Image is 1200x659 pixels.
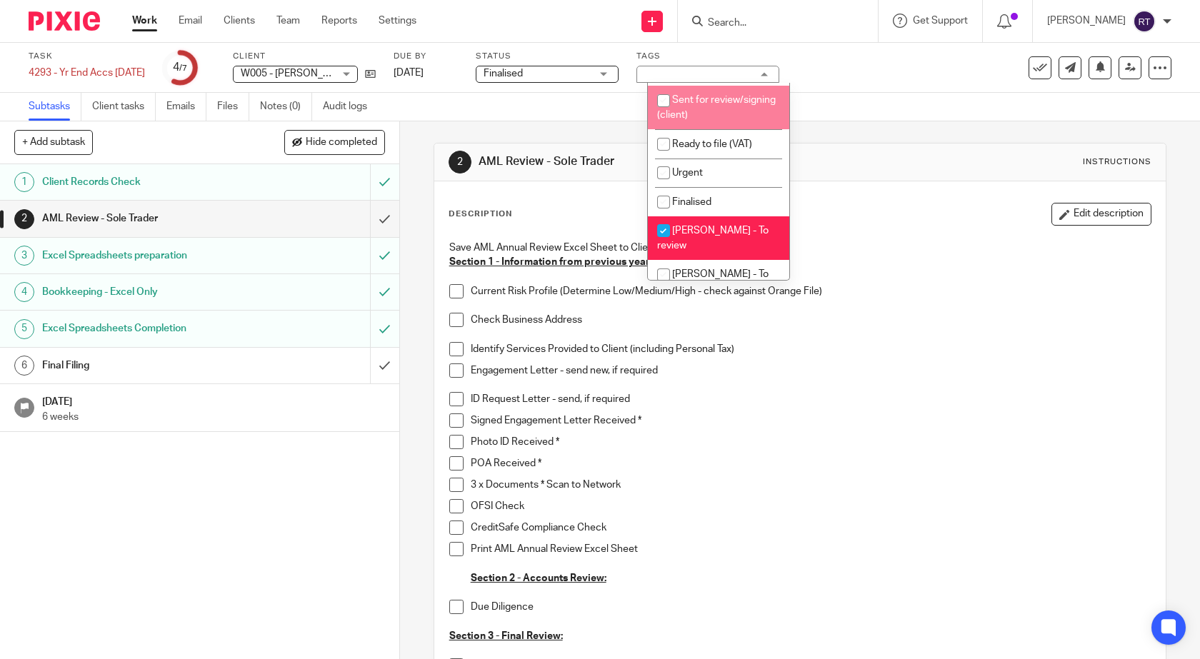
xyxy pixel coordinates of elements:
[471,478,1151,492] p: 3 x Documents * Scan to Network
[1133,10,1156,33] img: svg%3E
[14,356,34,376] div: 6
[14,130,93,154] button: + Add subtask
[449,631,563,641] u: Section 3 - Final Review:
[42,355,251,376] h1: Final Filing
[394,51,458,62] label: Due by
[29,11,100,31] img: Pixie
[29,66,145,80] div: 4293 - Yr End Accs 31.03.25
[14,172,34,192] div: 1
[672,197,711,207] span: Finalised
[1047,14,1126,28] p: [PERSON_NAME]
[657,226,769,251] span: [PERSON_NAME] - To review
[92,93,156,121] a: Client tasks
[42,318,251,339] h1: Excel Spreadsheets Completion
[449,241,1151,255] p: Save AML Annual Review Excel Sheet to Client's Folder on Network
[42,171,251,193] h1: Client Records Check
[479,154,830,169] h1: AML Review - Sole Trader
[657,269,769,294] span: [PERSON_NAME] - To review
[657,95,776,120] span: Sent for review/signing (client)
[29,93,81,121] a: Subtasks
[173,59,187,76] div: 4
[449,151,471,173] div: 2
[471,342,1151,356] p: Identify Services Provided to Client (including Personal Tax)
[233,51,376,62] label: Client
[42,410,385,424] p: 6 weeks
[42,281,251,303] h1: Bookkeeping - Excel Only
[636,51,779,62] label: Tags
[672,168,703,178] span: Urgent
[179,14,202,28] a: Email
[394,68,424,78] span: [DATE]
[449,208,512,220] p: Description
[471,413,1151,428] p: Signed Engagement Letter Received *
[471,392,1151,406] p: ID Request Letter - send, if required
[29,66,145,80] div: 4293 - Yr End Accs [DATE]
[471,313,1151,327] p: Check Business Address
[476,51,619,62] label: Status
[471,499,1151,513] p: OFSI Check
[241,69,354,79] span: W005 - [PERSON_NAME]
[471,573,606,583] u: Section 2 - Accounts Review:
[306,137,377,149] span: Hide completed
[471,542,1151,556] p: Print AML Annual Review Excel Sheet
[379,14,416,28] a: Settings
[1083,156,1151,168] div: Instructions
[166,93,206,121] a: Emails
[14,319,34,339] div: 5
[29,51,145,62] label: Task
[224,14,255,28] a: Clients
[323,93,378,121] a: Audit logs
[321,14,357,28] a: Reports
[471,600,1151,614] p: Due Diligence
[913,16,968,26] span: Get Support
[276,14,300,28] a: Team
[42,245,251,266] h1: Excel Spreadsheets preparation
[217,93,249,121] a: Files
[132,14,157,28] a: Work
[42,208,251,229] h1: AML Review - Sole Trader
[471,435,1151,449] p: Photo ID Received *
[14,209,34,229] div: 2
[471,456,1151,471] p: POA Received *
[449,257,781,267] u: Section 1 - Information from previous year & preliminary review of file:
[14,246,34,266] div: 3
[706,17,835,30] input: Search
[484,69,523,79] span: Finalised
[179,64,187,72] small: /7
[14,282,34,302] div: 4
[471,284,1151,298] p: Current Risk Profile (Determine Low/Medium/High - check against Orange File)
[260,93,312,121] a: Notes (0)
[1051,203,1151,226] button: Edit description
[471,520,1151,535] p: CreditSafe Compliance Check
[284,130,385,154] button: Hide completed
[42,391,385,409] h1: [DATE]
[471,363,1151,378] p: Engagement Letter - send new, if required
[672,139,752,149] span: Ready to file (VAT)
